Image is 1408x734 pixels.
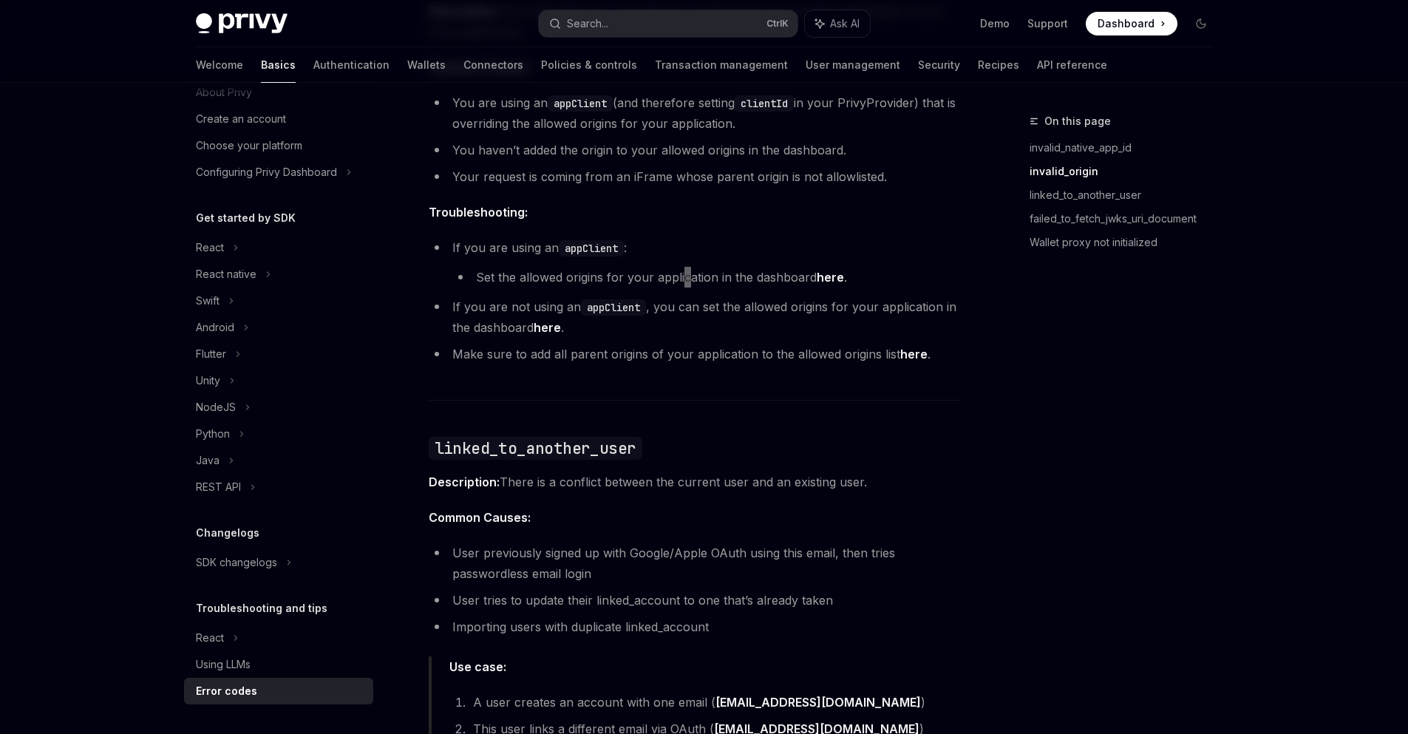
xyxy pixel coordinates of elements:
[429,205,528,220] strong: Troubleshooting:
[655,47,788,83] a: Transaction management
[1027,16,1068,31] a: Support
[429,237,962,288] li: If you are using an :
[196,137,302,154] div: Choose your platform
[196,292,220,310] div: Swift
[196,656,251,673] div: Using LLMs
[196,239,224,256] div: React
[429,543,962,584] li: User previously signed up with Google/Apple OAuth using this email, then tries passwordless email...
[196,265,256,283] div: React native
[196,110,286,128] div: Create an account
[548,95,613,112] code: appClient
[196,209,296,227] h5: Get started by SDK
[429,296,962,338] li: If you are not using an , you can set the allowed origins for your application in the dashboard .
[735,95,794,112] code: clientId
[196,163,337,181] div: Configuring Privy Dashboard
[1037,47,1107,83] a: API reference
[196,554,277,571] div: SDK changelogs
[184,678,373,704] a: Error codes
[196,682,257,700] div: Error codes
[429,510,531,525] strong: Common Causes:
[539,10,797,37] button: Search...CtrlK
[429,344,962,364] li: Make sure to add all parent origins of your application to the allowed origins list .
[1044,112,1111,130] span: On this page
[830,16,860,31] span: Ask AI
[1189,12,1213,35] button: Toggle dark mode
[1030,183,1225,207] a: linked_to_another_user
[978,47,1019,83] a: Recipes
[567,15,608,33] div: Search...
[817,270,844,285] a: here
[541,47,637,83] a: Policies & controls
[1098,16,1154,31] span: Dashboard
[429,472,962,492] span: There is a conflict between the current user and an existing user.
[806,47,900,83] a: User management
[196,452,220,469] div: Java
[196,524,259,542] h5: Changelogs
[581,299,646,316] code: appClient
[184,106,373,132] a: Create an account
[196,13,288,34] img: dark logo
[805,10,870,37] button: Ask AI
[452,267,962,288] li: Set the allowed origins for your application in the dashboard .
[715,695,921,710] a: [EMAIL_ADDRESS][DOMAIN_NAME]
[1086,12,1177,35] a: Dashboard
[196,398,236,416] div: NodeJS
[184,132,373,159] a: Choose your platform
[196,47,243,83] a: Welcome
[1030,207,1225,231] a: failed_to_fetch_jwks_uri_document
[900,347,928,362] a: here
[196,425,230,443] div: Python
[980,16,1010,31] a: Demo
[429,92,962,134] li: You are using an (and therefore setting in your PrivyProvider) that is overriding the allowed ori...
[534,320,561,336] a: here
[196,478,241,496] div: REST API
[918,47,960,83] a: Security
[1030,160,1225,183] a: invalid_origin
[196,599,327,617] h5: Troubleshooting and tips
[429,616,962,637] li: Importing users with duplicate linked_account
[463,47,523,83] a: Connectors
[1030,136,1225,160] a: invalid_native_app_id
[429,437,642,460] code: linked_to_another_user
[196,372,220,390] div: Unity
[429,166,962,187] li: Your request is coming from an iFrame whose parent origin is not allowlisted.
[1030,231,1225,254] a: Wallet proxy not initialized
[261,47,296,83] a: Basics
[429,140,962,160] li: You haven’t added the origin to your allowed origins in the dashboard.
[196,629,224,647] div: React
[429,590,962,611] li: User tries to update their linked_account to one that’s already taken
[469,692,962,713] li: A user creates an account with one email ( )
[449,659,506,674] strong: Use case:
[313,47,390,83] a: Authentication
[184,651,373,678] a: Using LLMs
[766,18,789,30] span: Ctrl K
[196,319,234,336] div: Android
[407,47,446,83] a: Wallets
[559,240,624,256] code: appClient
[429,475,500,489] strong: Description:
[196,345,226,363] div: Flutter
